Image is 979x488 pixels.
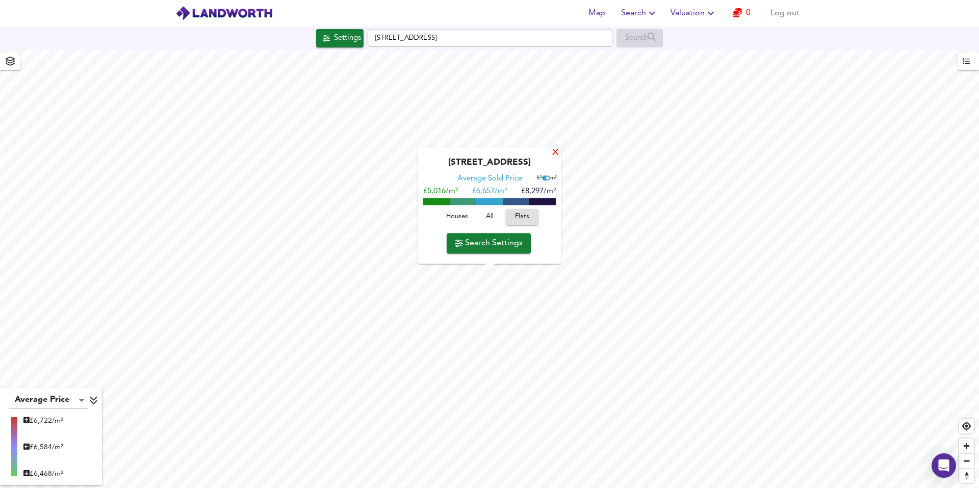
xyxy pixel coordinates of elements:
button: Log out [766,3,804,23]
span: £5,016/m² [423,188,458,196]
button: Find my location [959,419,974,433]
div: Enable a Source before running a Search [616,29,663,47]
button: Zoom in [959,439,974,453]
span: Search [621,6,658,20]
button: Map [580,3,613,23]
button: Search Settings [447,233,531,253]
span: Search Settings [455,236,523,250]
div: Settings [334,32,361,45]
input: Enter a location... [368,30,612,47]
span: ft² [536,176,542,182]
div: Average Sold Price [457,174,522,185]
button: Houses [441,210,473,225]
div: Average Price [9,392,88,408]
button: Settings [316,29,364,47]
button: Reset bearing to north [959,468,974,483]
span: m² [550,176,557,182]
button: All [473,210,506,225]
div: £ 6,468/m² [23,469,63,479]
div: £ 6,722/m² [23,416,63,426]
button: 0 [725,3,758,23]
div: £ 6,584/m² [23,442,63,452]
span: Reset bearing to north [959,469,974,483]
span: Map [584,6,609,20]
span: Flats [511,212,533,223]
img: logo [175,6,273,21]
span: £8,297/m² [521,188,556,196]
div: Click to configure Search Settings [316,29,364,47]
a: 0 [733,6,751,20]
span: Zoom out [959,454,974,468]
span: Valuation [671,6,717,20]
div: [STREET_ADDRESS] [423,158,556,174]
button: Flats [506,210,538,225]
div: X [551,148,560,158]
span: Log out [770,6,800,20]
button: Search [617,3,662,23]
span: Houses [443,212,471,223]
div: Open Intercom Messenger [932,453,956,478]
button: Valuation [666,3,721,23]
button: Zoom out [959,453,974,468]
span: All [476,212,503,223]
span: £ 6,657/m² [472,188,507,196]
